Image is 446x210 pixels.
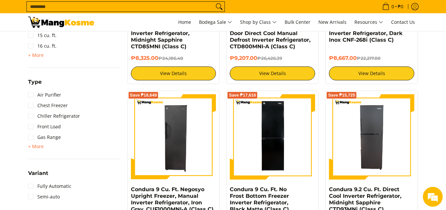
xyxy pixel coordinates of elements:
span: Type [28,79,42,85]
a: Gas Range [28,132,61,143]
span: • [380,3,405,10]
a: Semi-auto [28,191,60,202]
span: ₱0 [397,4,404,9]
a: New Arrivals [315,13,350,31]
button: Search [214,2,224,12]
img: Class C Home &amp; Business Appliances: Up to 70% Off l Mang Kosme [28,17,94,28]
div: Chat with us now [34,37,111,46]
a: Chest Freezer [28,100,68,111]
span: Home [178,19,191,25]
a: View Details [329,66,414,80]
img: condura-9-cubic-feet-bottom-freezer-class-a-full-view-mang-kosme [230,94,315,180]
a: Chiller Refrigerator [28,111,80,121]
div: Minimize live chat window [108,3,124,19]
del: ₱22,217.00 [357,56,381,61]
nav: Main Menu [101,13,418,31]
a: Condura 8.5 Cu. Ft. Two-Door Direct Cool Manual Defrost Inverter Refrigerator, CTD800MNI-A (Class C) [230,23,310,50]
a: Air Purifier [28,90,61,100]
span: Save ₱15,725 [328,93,355,97]
span: Bulk Center [285,19,310,25]
del: ₱26,426.39 [257,56,282,61]
a: Front Load [28,121,61,132]
a: Resources [351,13,386,31]
summary: Open [28,171,48,181]
a: Shop by Class [237,13,280,31]
h6: ₱8,325.00 [131,55,216,62]
textarea: Type your message and hit 'Enter' [3,140,126,163]
span: Save ₱18,649 [130,93,157,97]
a: 16 cu. ft. [28,41,57,51]
summary: Open [28,51,44,59]
span: New Arrivals [318,19,346,25]
img: Condura 9.2 Cu. Ft. Direct Cool Inverter Refrigerator, Midnight Sapphire CTD93MNi (Class C) [329,94,414,180]
span: Shop by Class [240,18,277,26]
a: 15 cu. ft. [28,30,57,41]
span: We're online! [38,63,91,130]
span: Contact Us [391,19,415,25]
h6: ₱9,207.00 [230,55,315,62]
a: Contact Us [388,13,418,31]
img: Condura 9 Cu. Ft. Negosyo Upright Freezer, Manual Inverter Refrigerator, Iron Gray, CUF1000MNI-A ... [131,94,216,180]
span: + More [28,144,44,149]
h6: ₱8,667.00 [329,55,414,62]
span: Save ₱17,616 [229,93,256,97]
a: View Details [230,66,315,80]
a: Condura 8.4 Cu. Ft. Negosyo Inverter Refrigerator, Midnight Sapphire CTD85MNI (Class C) [131,23,210,50]
del: ₱24,186.40 [158,56,183,61]
summary: Open [28,143,44,150]
a: View Details [131,66,216,80]
a: Bulk Center [281,13,314,31]
span: Variant [28,171,48,176]
a: Fully Automatic [28,181,71,191]
span: 0 [390,4,395,9]
a: Home [175,13,194,31]
span: Resources [354,18,383,26]
span: + More [28,53,44,58]
summary: Open [28,79,42,90]
span: Bodega Sale [199,18,232,26]
a: Condura 8.7 Cu. Ft. No Frost Inverter Refrigerator, Dark Inox CNF-268i (Class C) [329,23,407,43]
a: Bodega Sale [196,13,235,31]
